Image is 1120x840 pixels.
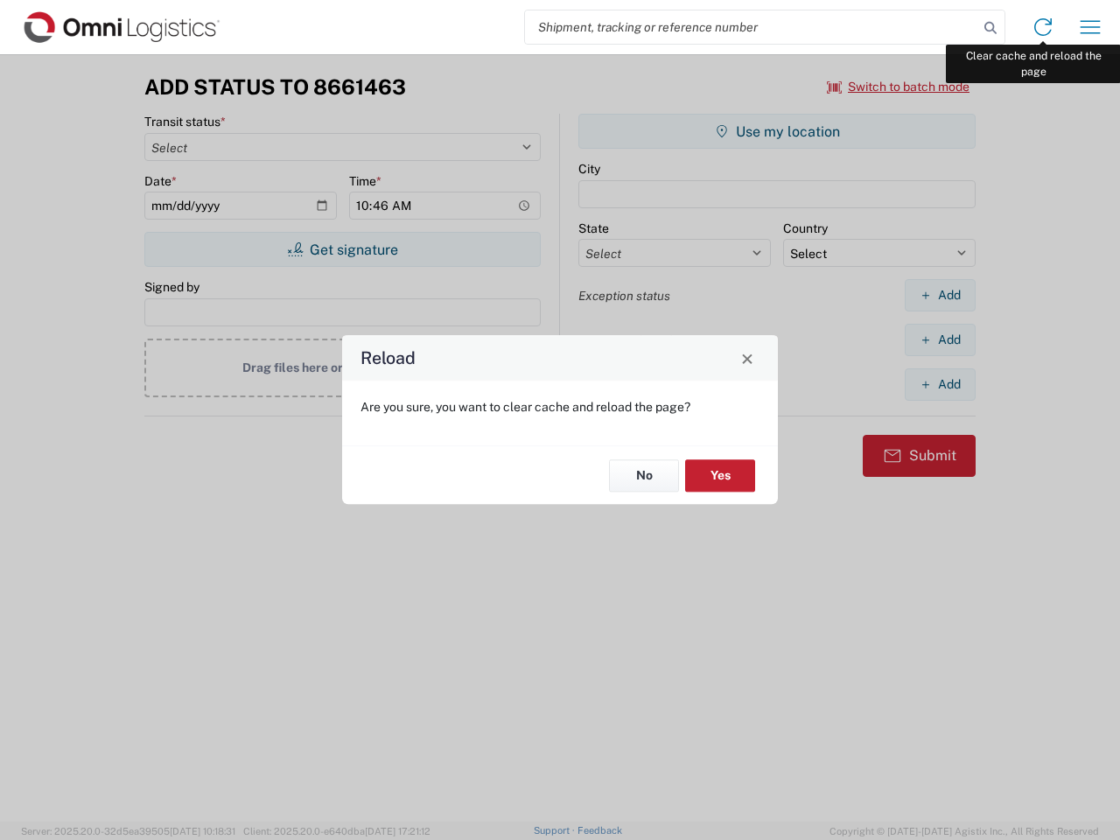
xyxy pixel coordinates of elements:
button: Close [735,346,759,370]
button: Yes [685,459,755,492]
button: No [609,459,679,492]
input: Shipment, tracking or reference number [525,10,978,44]
h4: Reload [360,346,416,371]
p: Are you sure, you want to clear cache and reload the page? [360,399,759,415]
